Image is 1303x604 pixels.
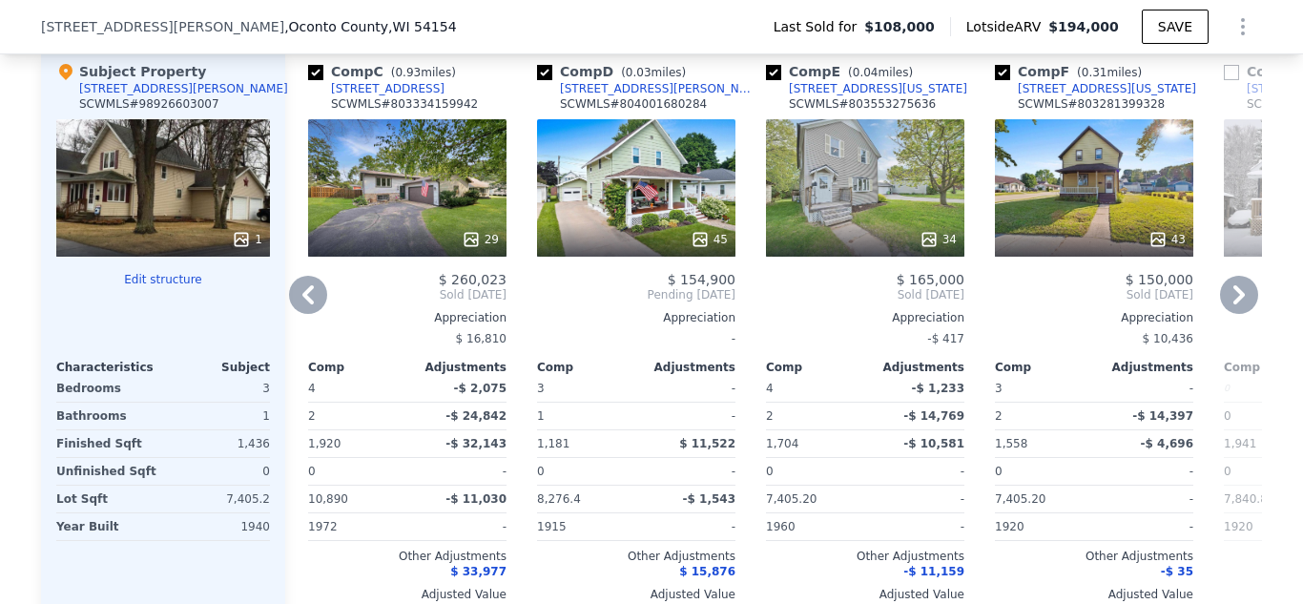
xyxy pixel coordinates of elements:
[537,465,545,478] span: 0
[388,19,456,34] span: , WI 54154
[56,375,159,402] div: Bedrooms
[537,287,735,302] span: Pending [DATE]
[308,287,507,302] span: Sold [DATE]
[766,465,774,478] span: 0
[903,409,964,423] span: -$ 14,769
[1143,332,1193,345] span: $ 10,436
[56,403,159,429] div: Bathrooms
[1132,409,1193,423] span: -$ 14,397
[869,513,964,540] div: -
[407,360,507,375] div: Adjustments
[766,587,964,602] div: Adjusted Value
[395,66,421,79] span: 0.93
[995,437,1027,450] span: 1,558
[56,272,270,287] button: Edit structure
[1018,81,1196,96] div: [STREET_ADDRESS][US_STATE]
[537,403,632,429] div: 1
[626,66,651,79] span: 0.03
[679,437,735,450] span: $ 11,522
[456,332,507,345] span: $ 16,810
[462,230,499,249] div: 29
[995,62,1149,81] div: Comp F
[308,465,316,478] span: 0
[636,360,735,375] div: Adjustments
[167,458,270,485] div: 0
[450,565,507,578] span: $ 33,977
[537,492,581,506] span: 8,276.4
[167,513,270,540] div: 1940
[1142,10,1209,44] button: SAVE
[56,458,159,485] div: Unfinished Sqft
[454,382,507,395] span: -$ 2,075
[789,81,967,96] div: [STREET_ADDRESS][US_STATE]
[995,513,1090,540] div: 1920
[995,81,1196,96] a: [STREET_ADDRESS][US_STATE]
[897,272,964,287] span: $ 165,000
[445,437,507,450] span: -$ 32,143
[308,62,464,81] div: Comp C
[1224,465,1231,478] span: 0
[864,17,935,36] span: $108,000
[1098,513,1193,540] div: -
[537,549,735,564] div: Other Adjustments
[640,375,735,402] div: -
[640,458,735,485] div: -
[232,230,262,249] div: 1
[766,310,964,325] div: Appreciation
[1018,96,1165,112] div: SCWMLS # 803281399328
[766,81,967,96] a: [STREET_ADDRESS][US_STATE]
[560,96,707,112] div: SCWMLS # 804001680284
[1098,458,1193,485] div: -
[1224,437,1256,450] span: 1,941
[1126,272,1193,287] span: $ 150,000
[995,360,1094,375] div: Comp
[411,513,507,540] div: -
[912,382,964,395] span: -$ 1,233
[613,66,693,79] span: ( miles)
[766,437,798,450] span: 1,704
[308,403,403,429] div: 2
[537,587,735,602] div: Adjusted Value
[1141,437,1193,450] span: -$ 4,696
[995,587,1193,602] div: Adjusted Value
[56,360,163,375] div: Characteristics
[308,587,507,602] div: Adjusted Value
[537,81,758,96] a: [STREET_ADDRESS][PERSON_NAME]
[995,287,1193,302] span: Sold [DATE]
[995,465,1003,478] span: 0
[445,409,507,423] span: -$ 24,842
[284,17,456,36] span: , Oconto County
[869,458,964,485] div: -
[308,81,445,96] a: [STREET_ADDRESS]
[766,287,964,302] span: Sold [DATE]
[445,492,507,506] span: -$ 11,030
[537,62,693,81] div: Comp D
[966,17,1048,36] span: Lotside ARV
[766,492,817,506] span: 7,405.20
[439,272,507,287] span: $ 260,023
[766,403,861,429] div: 2
[167,430,270,457] div: 1,436
[1048,19,1119,34] span: $194,000
[537,437,569,450] span: 1,181
[167,403,270,429] div: 1
[331,81,445,96] div: [STREET_ADDRESS]
[79,81,288,96] div: [STREET_ADDRESS][PERSON_NAME]
[995,403,1090,429] div: 2
[995,549,1193,564] div: Other Adjustments
[56,486,159,512] div: Lot Sqft
[1161,565,1193,578] span: -$ 35
[774,17,865,36] span: Last Sold for
[869,486,964,512] div: -
[308,549,507,564] div: Other Adjustments
[41,17,284,36] span: [STREET_ADDRESS][PERSON_NAME]
[537,513,632,540] div: 1915
[1069,66,1149,79] span: ( miles)
[167,375,270,402] div: 3
[995,492,1045,506] span: 7,405.20
[537,325,735,352] div: -
[560,81,758,96] div: [STREET_ADDRESS][PERSON_NAME]
[56,430,159,457] div: Finished Sqft
[56,62,206,81] div: Subject Property
[308,437,341,450] span: 1,920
